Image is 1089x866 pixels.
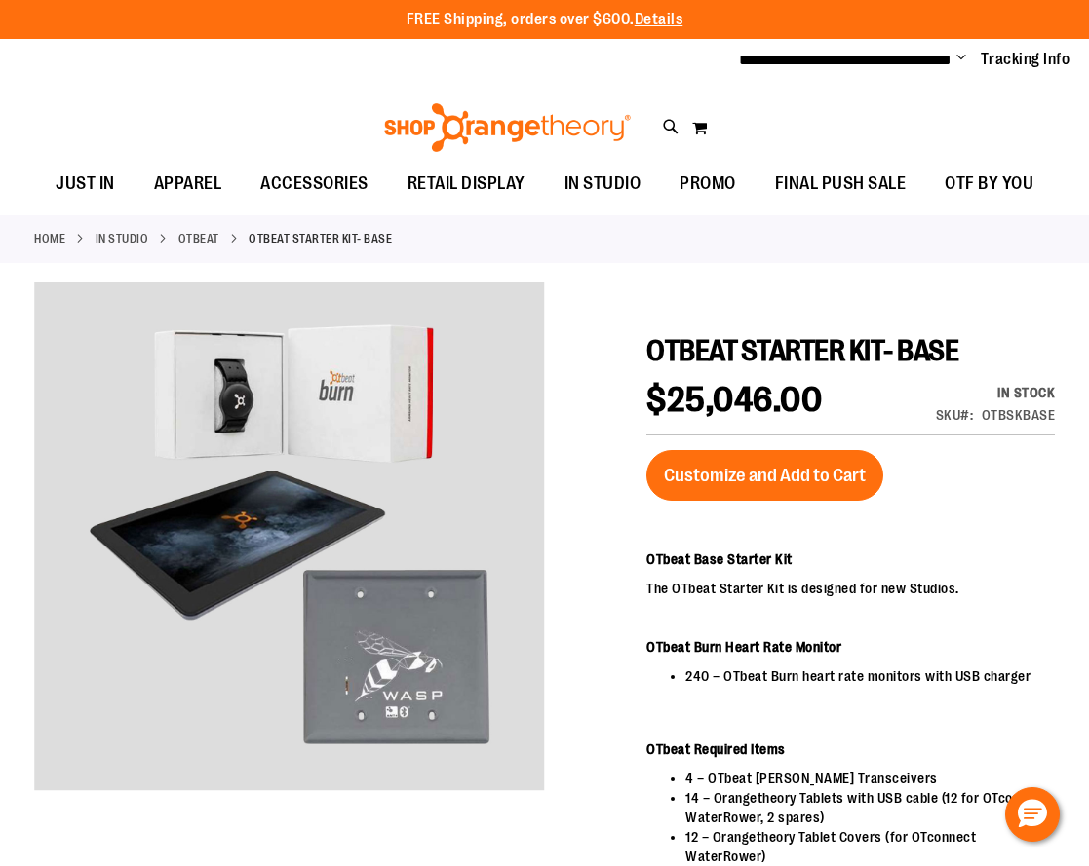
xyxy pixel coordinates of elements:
li: 12 – Orangetheory Tablet Covers (for OTconnect WaterRower) [685,827,1055,866]
a: RETAIL DISPLAY [388,162,545,207]
strong: OTbeat Burn Heart Rate Monitor [646,639,841,655]
a: PROMO [660,162,756,207]
li: 240 – OTbeat Burn heart rate monitors with USB charger [685,666,1055,686]
span: JUST IN [56,162,115,206]
span: $25,046.00 [646,380,822,420]
li: 14 – Orangetheory Tablets with USB cable (12 for OTconnect WaterRower, 2 spares) [685,788,1055,827]
button: Customize and Add to Cart [646,450,883,501]
a: IN STUDIO [545,162,661,206]
p: Availability: [936,383,1056,402]
span: ACCESSORIES [260,162,369,206]
p: The OTbeat Starter Kit is designed for new Studios. [646,579,1055,598]
a: OTbeat [178,230,219,247]
button: Account menu [956,50,966,69]
span: IN STUDIO [564,162,642,206]
a: Details [635,11,683,28]
div: OTBEAT STARTER KIT- BASE [34,282,545,793]
span: In stock [997,385,1055,400]
a: ACCESSORIES [241,162,388,207]
button: Hello, have a question? Let’s chat. [1005,787,1060,842]
div: OTBSKBASE [982,405,1056,425]
a: JUST IN [36,162,135,207]
div: carousel [34,282,545,793]
img: Shop Orangetheory [381,103,634,152]
span: OTF BY YOU [945,162,1033,206]
span: APPAREL [154,162,222,206]
strong: SKU [936,407,974,423]
a: Tracking Info [981,49,1070,70]
a: FINAL PUSH SALE [756,162,926,207]
a: OTF BY YOU [925,162,1053,207]
a: IN STUDIO [96,230,149,247]
span: OTBEAT STARTER KIT- BASE [646,334,958,367]
span: Customize and Add to Cart [664,465,866,486]
li: 4 – OTbeat [PERSON_NAME] Transceivers [685,769,1055,788]
span: RETAIL DISPLAY [408,162,525,206]
p: FREE Shipping, orders over $600. [407,9,683,31]
span: FINAL PUSH SALE [775,162,907,206]
img: OTBEAT STARTER KIT- BASE [34,281,545,791]
strong: OTbeat Required Items [646,741,786,757]
strong: OTBEAT STARTER KIT- BASE [249,230,392,247]
a: APPAREL [135,162,242,207]
strong: OTbeat Base Starter Kit [646,551,793,567]
a: Home [34,230,65,247]
span: PROMO [680,162,736,206]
